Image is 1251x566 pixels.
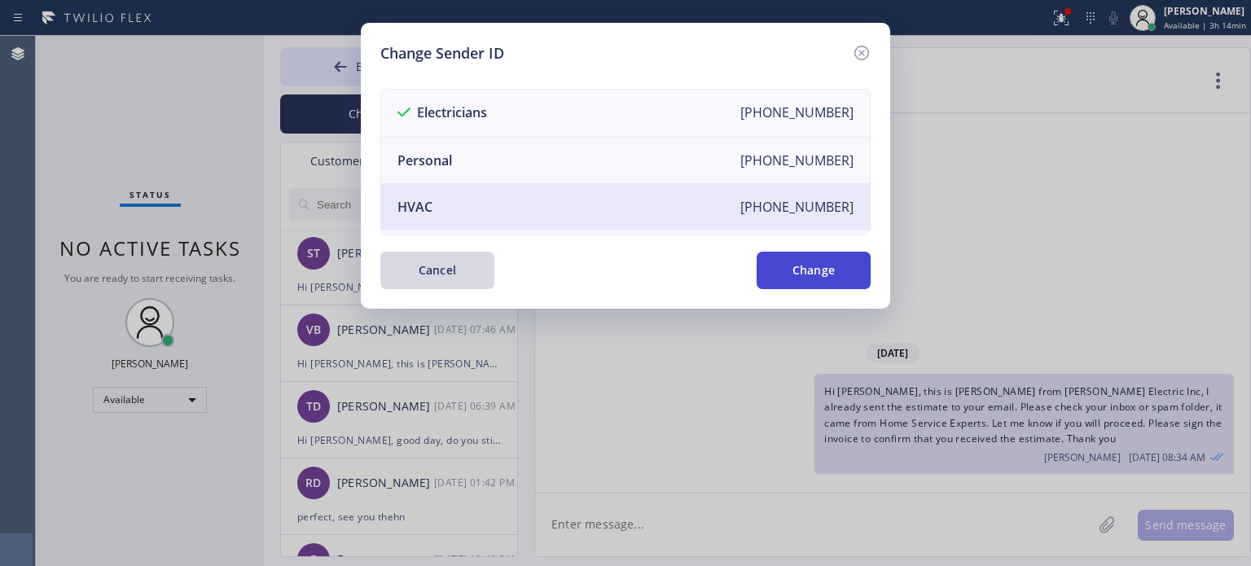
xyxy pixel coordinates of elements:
div: Personal [397,151,452,169]
div: [PHONE_NUMBER] [740,151,854,169]
div: [PHONE_NUMBER] [740,198,854,216]
button: Cancel [380,252,494,289]
div: Electricians [397,103,487,123]
div: HVAC [397,198,432,216]
h5: Change Sender ID [380,42,504,64]
button: Change [757,252,871,289]
div: [PHONE_NUMBER] [740,103,854,123]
